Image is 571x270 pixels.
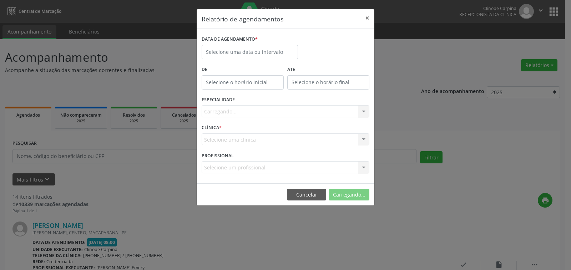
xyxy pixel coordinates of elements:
label: CLÍNICA [202,122,222,133]
label: PROFISSIONAL [202,150,234,161]
label: De [202,64,284,75]
label: ATÉ [287,64,369,75]
input: Selecione uma data ou intervalo [202,45,298,59]
input: Selecione o horário inicial [202,75,284,90]
button: Cancelar [287,189,326,201]
input: Selecione o horário final [287,75,369,90]
label: ESPECIALIDADE [202,95,235,106]
button: Close [360,9,374,27]
button: Carregando... [329,189,369,201]
h5: Relatório de agendamentos [202,14,283,24]
label: DATA DE AGENDAMENTO [202,34,258,45]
